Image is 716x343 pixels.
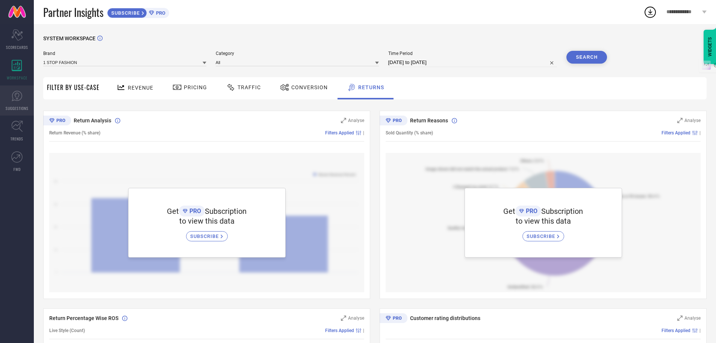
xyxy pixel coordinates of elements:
span: PRO [154,10,165,16]
div: Premium [380,116,407,127]
a: SUBSCRIBEPRO [107,6,169,18]
span: Category [216,51,379,56]
span: Returns [358,84,384,90]
span: SYSTEM WORKSPACE [43,35,95,41]
span: Conversion [291,84,328,90]
svg: Zoom [341,316,346,321]
div: Premium [43,116,71,127]
span: Filters Applied [325,130,354,136]
span: SUBSCRIBE [107,10,142,16]
span: to view this data [516,216,571,226]
input: Select time period [388,58,557,67]
span: Traffic [238,84,261,90]
span: to view this data [179,216,235,226]
span: Sold Quantity (% share) [386,130,433,136]
span: Filters Applied [325,328,354,333]
span: WORKSPACE [7,75,27,81]
span: Filters Applied [662,130,690,136]
a: SUBSCRIBE [522,226,564,241]
span: Partner Insights [43,5,103,20]
svg: Zoom [677,118,683,123]
span: Get [503,207,515,216]
button: Search [566,51,607,64]
span: | [363,328,364,333]
span: Pricing [184,84,207,90]
span: Brand [43,51,206,56]
span: Return Percentage Wise ROS [49,315,118,321]
span: SUBSCRIBE [190,233,221,239]
span: Analyse [684,118,701,123]
a: SUBSCRIBE [186,226,228,241]
span: TRENDS [11,136,23,142]
span: | [699,328,701,333]
span: Subscription [541,207,583,216]
span: Revenue [128,85,153,91]
div: Open download list [643,5,657,19]
span: Live Style (Count) [49,328,85,333]
span: SUBSCRIBE [527,233,557,239]
span: FWD [14,166,21,172]
span: SUGGESTIONS [6,105,29,111]
span: Filter By Use-Case [47,83,100,92]
div: Premium [380,313,407,325]
span: | [699,130,701,136]
span: Analyse [684,316,701,321]
svg: Zoom [341,118,346,123]
span: Subscription [205,207,247,216]
span: Filters Applied [662,328,690,333]
span: Analyse [348,316,364,321]
span: Get [167,207,179,216]
span: SCORECARDS [6,44,28,50]
span: Return Analysis [74,117,111,123]
span: PRO [524,207,537,215]
span: | [363,130,364,136]
span: PRO [188,207,201,215]
span: Customer rating distributions [410,315,480,321]
span: Time Period [388,51,557,56]
span: Analyse [348,118,364,123]
span: Return Revenue (% share) [49,130,100,136]
svg: Zoom [677,316,683,321]
span: Return Reasons [410,117,448,123]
